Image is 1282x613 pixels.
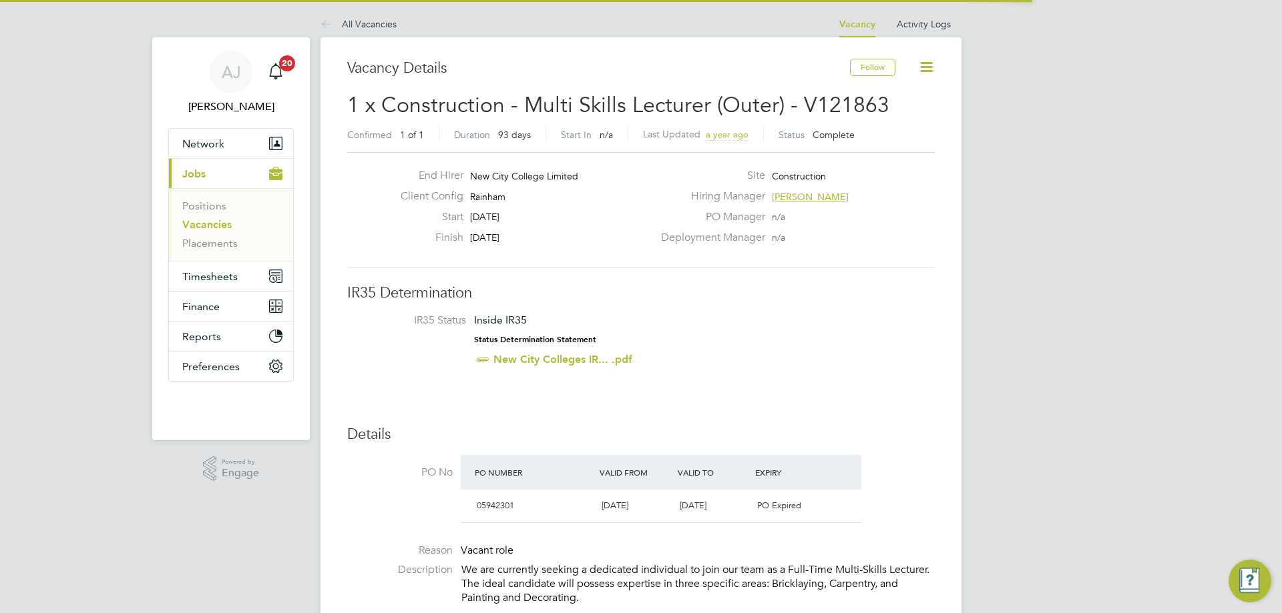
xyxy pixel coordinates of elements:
[182,300,220,313] span: Finance
[850,59,895,76] button: Follow
[390,210,463,224] label: Start
[680,500,706,511] span: [DATE]
[470,231,499,243] span: [DATE]
[169,352,293,381] button: Preferences
[169,261,293,291] button: Timesheets
[222,456,259,468] span: Powered by
[347,544,453,558] label: Reason
[813,129,855,141] span: Complete
[262,51,289,93] a: 20
[779,129,805,141] label: Status
[772,231,785,243] span: n/a
[498,129,531,141] span: 93 days
[470,170,578,182] span: New City College Limited
[474,335,596,344] strong: Status Determination Statement
[772,170,826,182] span: Construction
[152,37,310,440] nav: Main navigation
[772,211,785,223] span: n/a
[182,330,221,343] span: Reports
[454,129,490,141] label: Duration
[772,191,849,203] span: [PERSON_NAME]
[168,99,294,115] span: Adam Jorey
[1229,560,1271,602] button: Engage Resource Center
[182,237,238,249] a: Placements
[470,191,505,203] span: Rainham
[182,167,206,180] span: Jobs
[653,210,765,224] label: PO Manager
[347,129,392,141] label: Confirmed
[169,159,293,188] button: Jobs
[347,425,935,444] h3: Details
[602,500,628,511] span: [DATE]
[169,291,293,321] button: Finance
[653,169,765,183] label: Site
[839,19,875,30] a: Vacancy
[347,466,453,480] label: PO No
[493,353,632,366] a: New City Colleges IR... .pdf
[182,218,232,231] a: Vacancies
[347,563,453,577] label: Description
[168,51,294,115] a: AJ[PERSON_NAME]
[653,189,765,203] label: Hiring Manager
[279,55,295,71] span: 20
[461,544,513,557] span: Vacant role
[203,456,260,482] a: Powered byEngage
[182,199,226,212] a: Positions
[474,314,527,326] span: Inside IR35
[390,231,463,245] label: Finish
[347,283,935,303] h3: IR35 Determination
[471,460,596,484] div: PO Number
[168,395,294,416] a: Go to home page
[222,468,259,479] span: Engage
[400,129,424,141] span: 1 of 1
[470,211,499,223] span: [DATE]
[674,460,753,484] div: Valid To
[706,129,749,140] span: a year ago
[897,18,951,30] a: Activity Logs
[347,92,889,118] span: 1 x Construction - Multi Skills Lecturer (Outer) - V121863
[757,500,801,511] span: PO Expired
[461,563,935,604] p: We are currently seeking a dedicated individual to join our team as a Full-Time Multi-Skills Lect...
[169,129,293,158] button: Network
[596,460,674,484] div: Valid From
[390,189,463,203] label: Client Config
[182,137,224,150] span: Network
[169,322,293,351] button: Reports
[347,59,850,78] h3: Vacancy Details
[561,129,592,141] label: Start In
[169,188,293,261] div: Jobs
[222,63,241,81] span: AJ
[361,314,466,328] label: IR35 Status
[182,270,238,283] span: Timesheets
[653,231,765,245] label: Deployment Manager
[600,129,613,141] span: n/a
[390,169,463,183] label: End Hirer
[752,460,830,484] div: Expiry
[320,18,397,30] a: All Vacancies
[643,128,700,140] label: Last Updated
[477,500,514,511] span: 05942301
[182,360,240,373] span: Preferences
